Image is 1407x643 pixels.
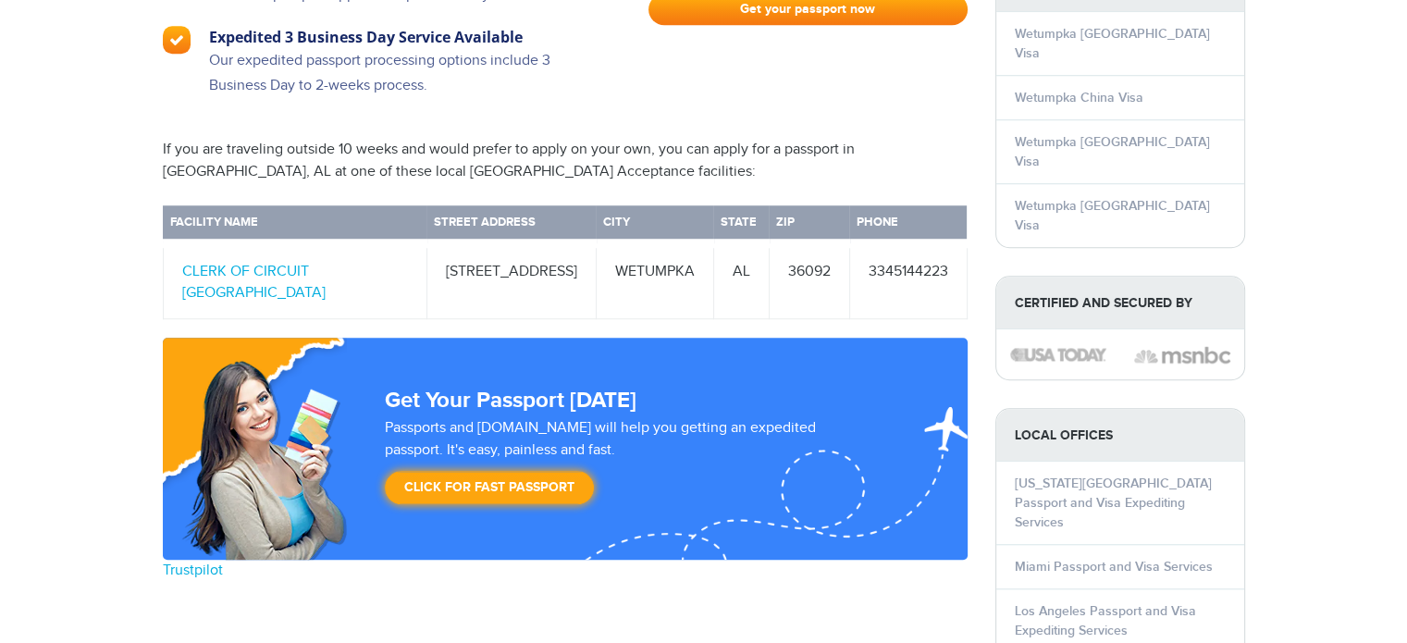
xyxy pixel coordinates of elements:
[163,205,426,243] th: Facility Name
[1015,476,1212,530] a: [US_STATE][GEOGRAPHIC_DATA] Passport and Visa Expediting Services
[1015,198,1210,233] a: Wetumpka [GEOGRAPHIC_DATA] Visa
[1015,134,1210,169] a: Wetumpka [GEOGRAPHIC_DATA] Visa
[182,263,326,302] a: CLERK OF CIRCUIT [GEOGRAPHIC_DATA]
[426,205,596,243] th: Street Address
[596,205,713,243] th: City
[426,243,596,318] td: [STREET_ADDRESS]
[713,205,769,243] th: State
[163,139,968,183] p: If you are traveling outside 10 weeks and would prefer to apply on your own, you can apply for a ...
[849,205,967,243] th: Phone
[849,243,967,318] td: 3345144223
[769,243,849,318] td: 36092
[769,205,849,243] th: Zip
[1015,90,1143,105] a: Wetumpka China Visa
[1010,348,1106,361] img: image description
[996,409,1244,462] strong: LOCAL OFFICES
[596,243,713,318] td: WETUMPKA
[209,48,589,117] p: Our expedited passport processing options include 3 Business Day to 2-weeks process.
[1134,344,1230,366] img: image description
[385,471,594,504] a: Click for Fast Passport
[385,387,636,414] strong: Get Your Passport [DATE]
[377,417,882,513] div: Passports and [DOMAIN_NAME] will help you getting an expedited passport. It's easy, painless and ...
[1015,603,1196,638] a: Los Angeles Passport and Visa Expediting Services
[713,243,769,318] td: AL
[163,562,223,579] a: Trustpilot
[996,277,1244,329] strong: Certified and Secured by
[1015,26,1210,61] a: Wetumpka [GEOGRAPHIC_DATA] Visa
[209,26,589,48] h3: Expedited 3 Business Day Service Available
[1015,559,1213,575] a: Miami Passport and Visa Services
